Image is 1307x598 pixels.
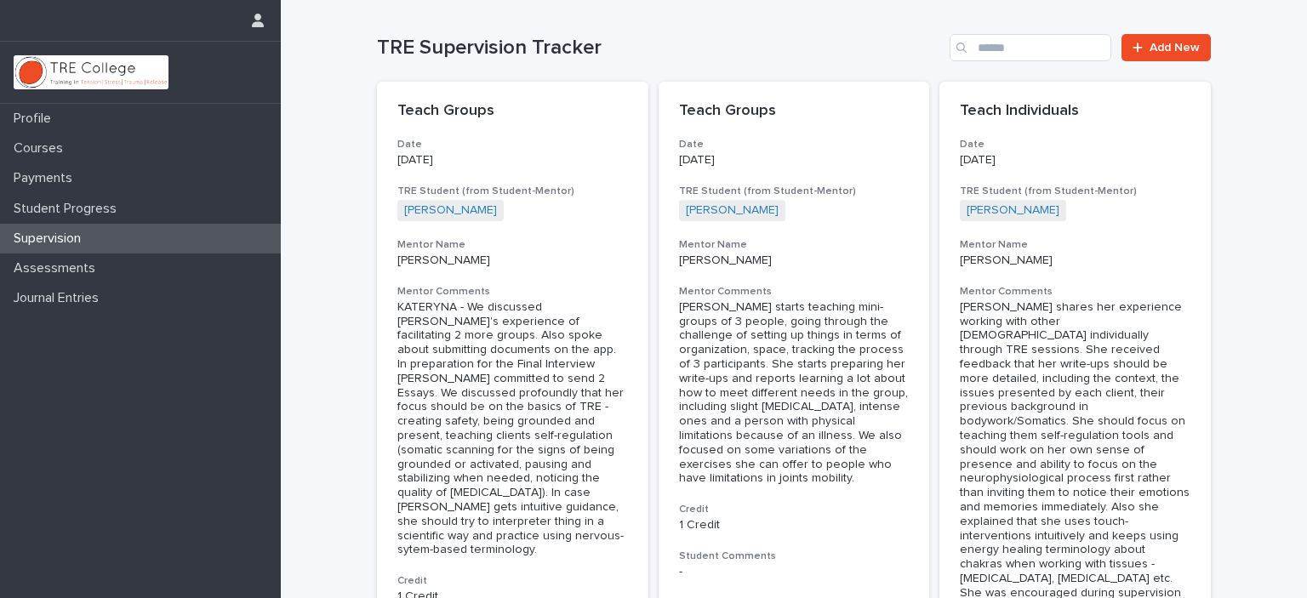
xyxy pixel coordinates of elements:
[679,550,910,563] h3: Student Comments
[397,185,628,198] h3: TRE Student (from Student-Mentor)
[7,201,130,217] p: Student Progress
[14,55,168,89] img: L01RLPSrRaOWR30Oqb5K
[397,574,628,588] h3: Credit
[679,153,910,168] p: [DATE]
[397,238,628,252] h3: Mentor Name
[960,102,1190,121] p: Teach Individuals
[7,260,109,276] p: Assessments
[679,285,910,299] h3: Mentor Comments
[960,285,1190,299] h3: Mentor Comments
[679,300,910,486] div: [PERSON_NAME] starts teaching mini-groups of 3 people, going through the challenge of setting up ...
[679,138,910,151] h3: Date
[1122,34,1211,61] a: Add New
[7,140,77,157] p: Courses
[679,238,910,252] h3: Mentor Name
[686,203,779,218] a: [PERSON_NAME]
[7,170,86,186] p: Payments
[679,185,910,198] h3: TRE Student (from Student-Mentor)
[950,34,1111,61] input: Search
[967,203,1059,218] a: [PERSON_NAME]
[7,231,94,247] p: Supervision
[397,153,628,168] p: [DATE]
[679,565,910,579] div: -
[960,185,1190,198] h3: TRE Student (from Student-Mentor)
[397,285,628,299] h3: Mentor Comments
[7,290,112,306] p: Journal Entries
[397,253,628,268] p: [PERSON_NAME]
[960,253,1190,268] p: [PERSON_NAME]
[960,238,1190,252] h3: Mentor Name
[397,102,628,121] p: Teach Groups
[679,253,910,268] p: [PERSON_NAME]
[397,300,628,557] div: KATERYNA - We discussed [PERSON_NAME]'s experience of facilitating 2 more groups. Also spoke abou...
[679,518,910,533] p: 1 Credit
[679,102,910,121] p: Teach Groups
[397,138,628,151] h3: Date
[679,503,910,516] h3: Credit
[377,36,943,60] h1: TRE Supervision Tracker
[7,111,65,127] p: Profile
[1150,42,1200,54] span: Add New
[960,138,1190,151] h3: Date
[404,203,497,218] a: [PERSON_NAME]
[960,153,1190,168] p: [DATE]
